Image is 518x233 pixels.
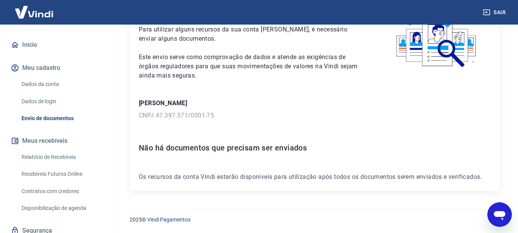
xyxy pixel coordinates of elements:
p: Os recursos da conta Vindi estarão disponíveis para utilização após todos os documentos serem env... [139,172,490,182]
p: CNPJ 47.397.571/0001-75 [139,111,490,120]
a: Contratos com credores [18,183,105,199]
button: Meus recebíveis [9,132,105,149]
img: Vindi [9,0,59,24]
button: Meu cadastro [9,59,105,76]
a: Dados da conta [18,76,105,92]
a: Vindi Pagamentos [147,216,191,223]
iframe: Botão para abrir a janela de mensagens [487,202,512,227]
p: 2025 © [130,216,500,224]
a: Dados de login [18,94,105,109]
p: Para utilizar alguns recursos da sua conta [PERSON_NAME], é necessário enviar alguns documentos. [139,25,365,43]
img: waiting_documents.41d9841a9773e5fdf392cede4d13b617.svg [383,10,490,70]
a: Início [9,36,105,53]
p: Este envio serve como comprovação de dados e atende as exigências de órgãos reguladores para que ... [139,53,365,80]
a: Disponibilização de agenda [18,200,105,216]
a: Relatório de Recebíveis [18,149,105,165]
h6: Não há documentos que precisam ser enviados [139,142,490,154]
p: [PERSON_NAME] [139,99,490,108]
button: Sair [481,5,509,20]
a: Envio de documentos [18,111,105,126]
a: Recebíveis Futuros Online [18,166,105,182]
